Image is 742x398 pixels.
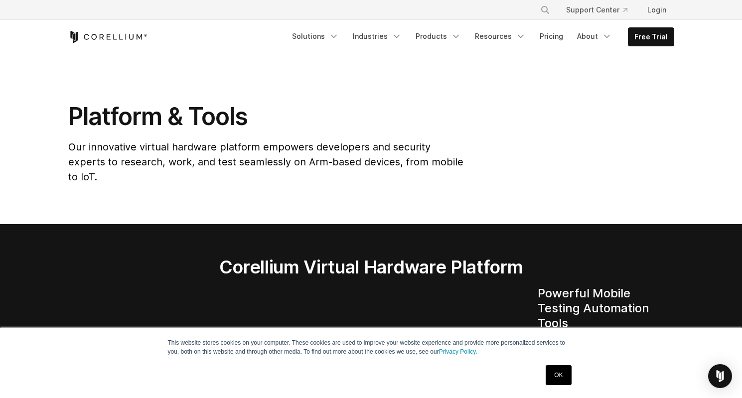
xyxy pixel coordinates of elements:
a: OK [546,365,571,385]
a: Login [639,1,674,19]
a: Free Trial [628,28,674,46]
a: Pricing [534,27,569,45]
button: Search [536,1,554,19]
a: Support Center [558,1,635,19]
span: Our innovative virtual hardware platform empowers developers and security experts to research, wo... [68,141,463,183]
div: Navigation Menu [528,1,674,19]
a: Privacy Policy. [439,348,477,355]
h4: Powerful Mobile Testing Automation Tools [538,286,674,331]
a: Industries [347,27,408,45]
a: Solutions [286,27,345,45]
div: Open Intercom Messenger [708,364,732,388]
div: Navigation Menu [286,27,674,46]
h2: Corellium Virtual Hardware Platform [172,256,570,278]
a: Products [410,27,467,45]
p: This website stores cookies on your computer. These cookies are used to improve your website expe... [168,338,575,356]
a: Resources [469,27,532,45]
a: About [571,27,618,45]
a: Corellium Home [68,31,148,43]
h1: Platform & Tools [68,102,465,132]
